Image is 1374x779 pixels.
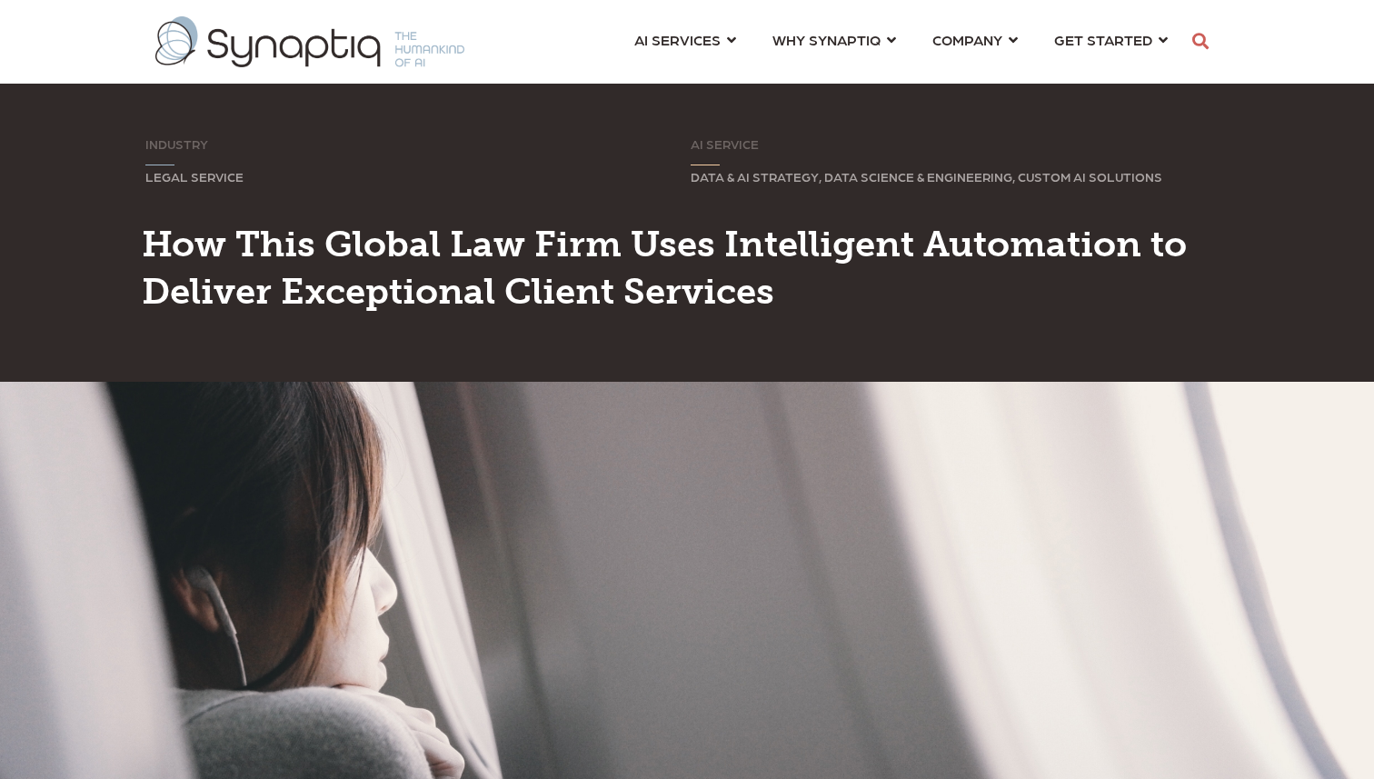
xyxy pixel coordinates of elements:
span: LEGAL SERVICE [145,169,244,184]
svg: Sorry, your browser does not support inline SVG. [691,165,720,166]
a: COMPANY [932,23,1018,56]
a: WHY SYNAPTIQ [772,23,896,56]
span: GET STARTED [1054,27,1152,52]
span: WHY SYNAPTIQ [772,27,881,52]
a: AI SERVICES [634,23,736,56]
span: INDUSTRY [145,136,208,151]
span: How This Global Law Firm Uses Intelligent Automation to Deliver Exceptional Client Services [142,222,1187,313]
span: AI SERVICE [691,136,759,151]
span: DATA & AI STRATEGY, DATA SCIENCE & ENGINEERING, CUSTOM AI SOLUTIONS [691,169,1162,184]
nav: menu [616,9,1186,75]
img: synaptiq logo-1 [155,16,464,67]
span: COMPANY [932,27,1002,52]
svg: Sorry, your browser does not support inline SVG. [145,165,174,166]
a: GET STARTED [1054,23,1168,56]
span: AI SERVICES [634,27,721,52]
